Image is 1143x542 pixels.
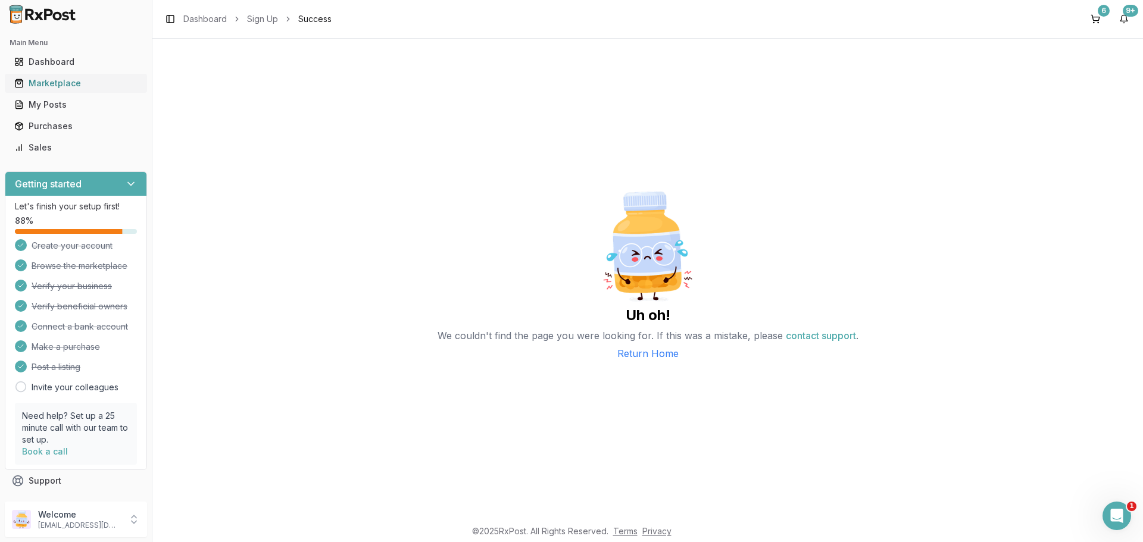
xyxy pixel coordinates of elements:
h3: Getting started [15,177,82,191]
div: Marketplace [14,77,138,89]
span: Verify your business [32,280,112,292]
a: Dashboard [10,51,142,73]
span: Create your account [32,240,113,252]
div: 6 [1098,5,1110,17]
a: Privacy [642,526,672,536]
img: RxPost Logo [5,5,81,24]
span: 1 [1127,502,1136,511]
button: Sales [5,138,147,157]
button: Marketplace [5,74,147,93]
span: Make a purchase [32,341,100,353]
span: Browse the marketplace [32,260,127,272]
button: Dashboard [5,52,147,71]
img: User avatar [12,510,31,529]
a: Dashboard [183,13,227,25]
a: Sales [10,137,142,158]
div: My Posts [14,99,138,111]
iframe: Intercom live chat [1103,502,1131,530]
p: Need help? Set up a 25 minute call with our team to set up. [22,410,130,446]
a: Purchases [10,115,142,137]
div: Dashboard [14,56,138,68]
div: Purchases [14,120,138,132]
span: Post a listing [32,361,80,373]
span: 88 % [15,215,33,227]
span: Verify beneficial owners [32,300,127,312]
a: My Posts [10,94,142,115]
button: 9+ [1114,10,1133,29]
h2: Main Menu [10,38,142,48]
button: Support [5,470,147,491]
button: Feedback [5,491,147,513]
p: Welcome [38,509,121,521]
a: Book a call [22,446,68,456]
img: Sad Pill Bottle [588,187,707,306]
a: Terms [613,526,638,536]
div: Sales [14,142,138,153]
button: contact support [786,325,856,346]
a: Sign Up [247,13,278,25]
button: My Posts [5,95,147,114]
a: Invite your colleagues [32,381,118,393]
a: Return Home [617,346,679,361]
button: 6 [1086,10,1105,29]
p: [EMAIL_ADDRESS][DOMAIN_NAME] [38,521,121,530]
a: Marketplace [10,73,142,94]
p: Let's finish your setup first! [15,200,137,212]
p: We couldn't find the page you were looking for. If this was a mistake, please . [438,325,858,346]
span: Connect a bank account [32,321,128,333]
h2: Uh oh! [626,306,670,325]
nav: breadcrumb [183,13,332,25]
span: Feedback [29,496,69,508]
span: Success [298,13,332,25]
button: Purchases [5,117,147,136]
div: 9+ [1123,5,1138,17]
